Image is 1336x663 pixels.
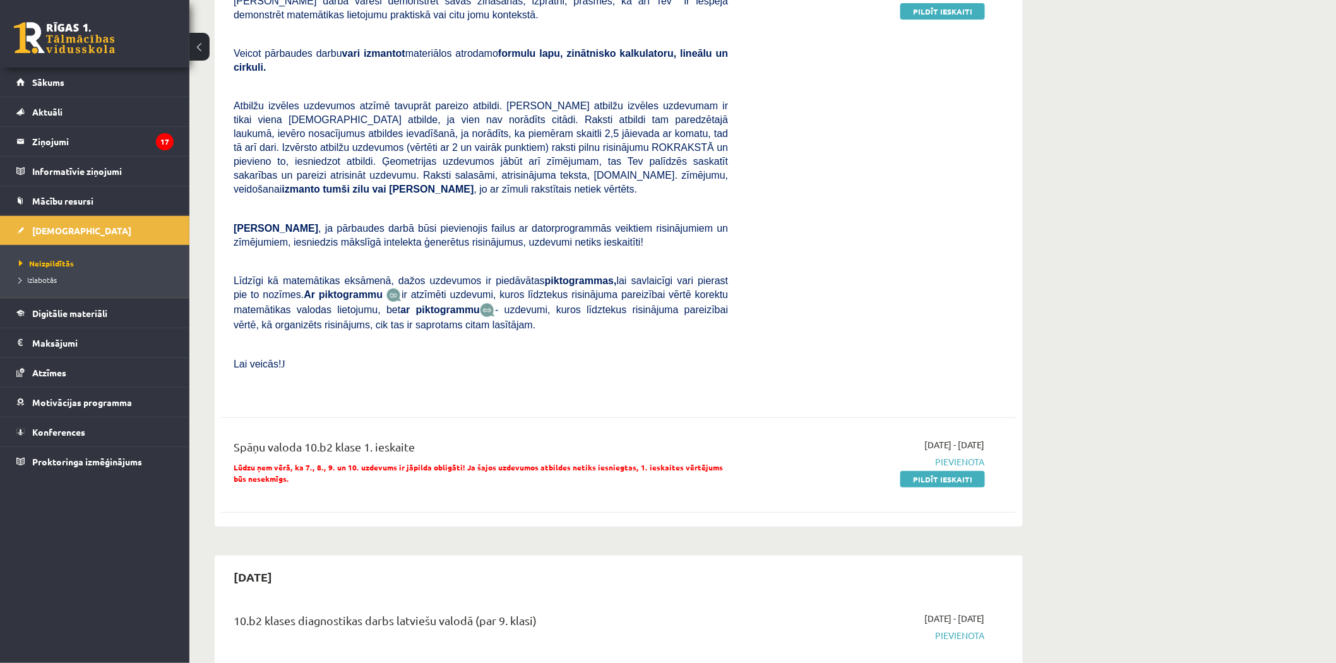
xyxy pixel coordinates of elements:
[545,275,617,286] b: piktogrammas,
[924,612,985,625] span: [DATE] - [DATE]
[234,359,282,369] span: Lai veicās!
[16,157,174,186] a: Informatīvie ziņojumi
[32,225,131,236] span: [DEMOGRAPHIC_DATA]
[32,157,174,186] legend: Informatīvie ziņojumi
[16,216,174,245] a: [DEMOGRAPHIC_DATA]
[19,275,57,285] span: Izlabotās
[16,186,174,215] a: Mācību resursi
[16,358,174,387] a: Atzīmes
[747,455,985,469] span: Pievienota
[234,438,728,462] div: Spāņu valoda 10.b2 klase 1. ieskaite
[342,48,405,59] b: vari izmantot
[386,288,402,302] img: JfuEzvunn4EvwAAAAASUVORK5CYII=
[32,195,93,206] span: Mācību resursi
[234,100,728,194] span: Atbilžu izvēles uzdevumos atzīmē tavuprāt pareizo atbildi. [PERSON_NAME] atbilžu izvēles uzdevuma...
[16,127,174,156] a: Ziņojumi17
[234,462,723,484] span: Lūdzu ņem vērā, ka 7., 8., 9. un 10. uzdevums ir jāpilda obligāti! Ja šajos uzdevumos atbildes ne...
[32,308,107,319] span: Digitālie materiāli
[282,184,320,194] b: izmanto
[32,367,66,378] span: Atzīmes
[234,48,728,73] span: Veicot pārbaudes darbu materiālos atrodamo
[16,68,174,97] a: Sākums
[16,447,174,476] a: Proktoringa izmēģinājums
[900,3,985,20] a: Pildīt ieskaiti
[19,258,74,268] span: Neizpildītās
[234,289,728,315] span: ir atzīmēti uzdevumi, kuros līdztekus risinājuma pareizībai vērtē korektu matemātikas valodas lie...
[221,562,285,592] h2: [DATE]
[16,388,174,417] a: Motivācijas programma
[19,258,177,269] a: Neizpildītās
[14,22,115,54] a: Rīgas 1. Tālmācības vidusskola
[32,456,142,467] span: Proktoringa izmēģinājums
[16,97,174,126] a: Aktuāli
[400,304,480,315] b: ar piktogrammu
[32,426,85,438] span: Konferences
[924,438,985,451] span: [DATE] - [DATE]
[234,612,728,635] div: 10.b2 klases diagnostikas darbs latviešu valodā (par 9. klasi)
[323,184,474,194] b: tumši zilu vai [PERSON_NAME]
[900,471,985,487] a: Pildīt ieskaiti
[234,223,728,248] span: , ja pārbaudes darbā būsi pievienojis failus ar datorprogrammās veiktiem risinājumiem un zīmējumi...
[32,76,64,88] span: Sākums
[32,106,63,117] span: Aktuāli
[32,328,174,357] legend: Maksājumi
[16,417,174,446] a: Konferences
[747,629,985,642] span: Pievienota
[32,127,174,156] legend: Ziņojumi
[16,299,174,328] a: Digitālie materiāli
[234,48,728,73] b: formulu lapu, zinātnisko kalkulatoru, lineālu un cirkuli.
[480,303,495,318] img: wKvN42sLe3LLwAAAABJRU5ErkJggg==
[234,275,728,300] span: Līdzīgi kā matemātikas eksāmenā, dažos uzdevumos ir piedāvātas lai savlaicīgi vari pierast pie to...
[32,397,132,408] span: Motivācijas programma
[282,359,285,369] span: J
[19,274,177,285] a: Izlabotās
[16,328,174,357] a: Maksājumi
[304,289,383,300] b: Ar piktogrammu
[234,223,318,234] span: [PERSON_NAME]
[156,133,174,150] i: 17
